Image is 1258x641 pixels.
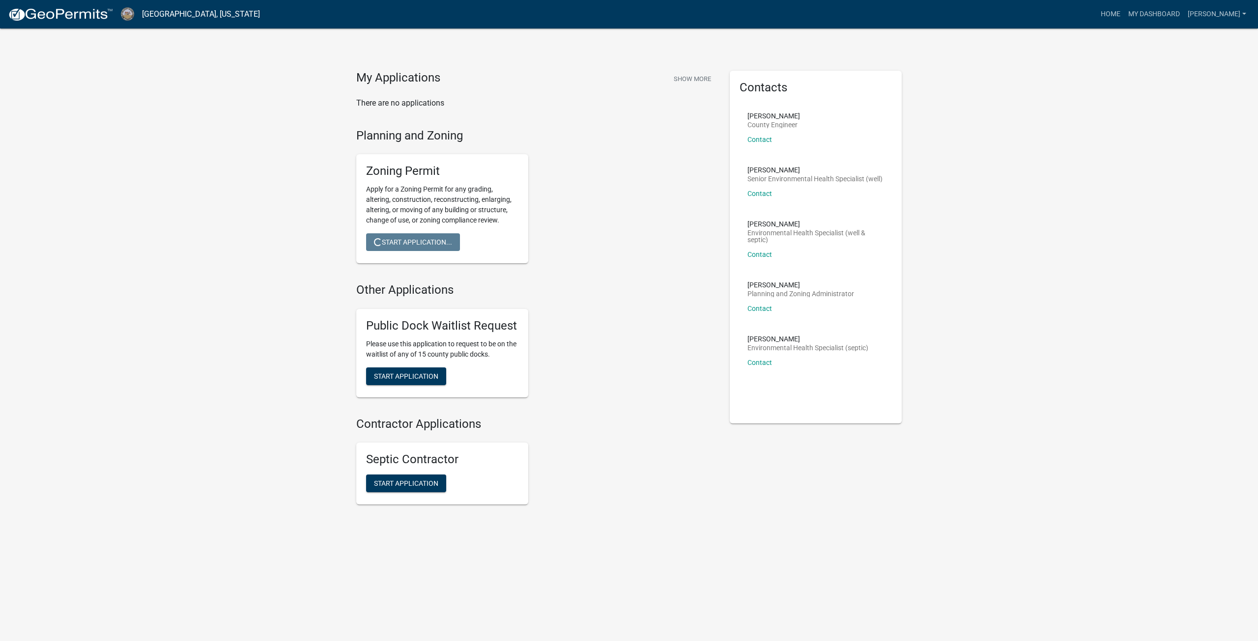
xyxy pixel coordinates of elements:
[366,339,518,360] p: Please use this application to request to be on the waitlist of any of 15 county public docks.
[356,417,715,431] h4: Contractor Applications
[356,129,715,143] h4: Planning and Zoning
[356,417,715,513] wm-workflow-list-section: Contractor Applications
[747,359,772,366] a: Contact
[142,6,260,23] a: [GEOGRAPHIC_DATA], [US_STATE]
[747,112,800,119] p: [PERSON_NAME]
[374,479,438,487] span: Start Application
[1184,5,1250,24] a: [PERSON_NAME]
[121,7,134,21] img: Cerro Gordo County, Iowa
[374,238,452,246] span: Start Application...
[374,372,438,380] span: Start Application
[747,251,772,258] a: Contact
[747,290,854,297] p: Planning and Zoning Administrator
[366,474,446,492] button: Start Application
[670,71,715,87] button: Show More
[366,233,460,251] button: Start Application...
[747,121,800,128] p: County Engineer
[366,164,518,178] h5: Zoning Permit
[356,283,715,405] wm-workflow-list-section: Other Applications
[747,190,772,197] a: Contact
[747,281,854,288] p: [PERSON_NAME]
[356,283,715,297] h4: Other Applications
[747,175,883,182] p: Senior Environmental Health Specialist (well)
[747,229,884,243] p: Environmental Health Specialist (well & septic)
[366,319,518,333] h5: Public Dock Waitlist Request
[1124,5,1184,24] a: My Dashboard
[1097,5,1124,24] a: Home
[747,221,884,227] p: [PERSON_NAME]
[747,344,868,351] p: Environmental Health Specialist (septic)
[366,184,518,225] p: Apply for a Zoning Permit for any grading, altering, construction, reconstructing, enlarging, alt...
[356,97,715,109] p: There are no applications
[740,81,892,95] h5: Contacts
[747,335,868,342] p: [PERSON_NAME]
[747,305,772,312] a: Contact
[366,367,446,385] button: Start Application
[747,167,883,173] p: [PERSON_NAME]
[356,71,440,85] h4: My Applications
[366,452,518,467] h5: Septic Contractor
[747,136,772,143] a: Contact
